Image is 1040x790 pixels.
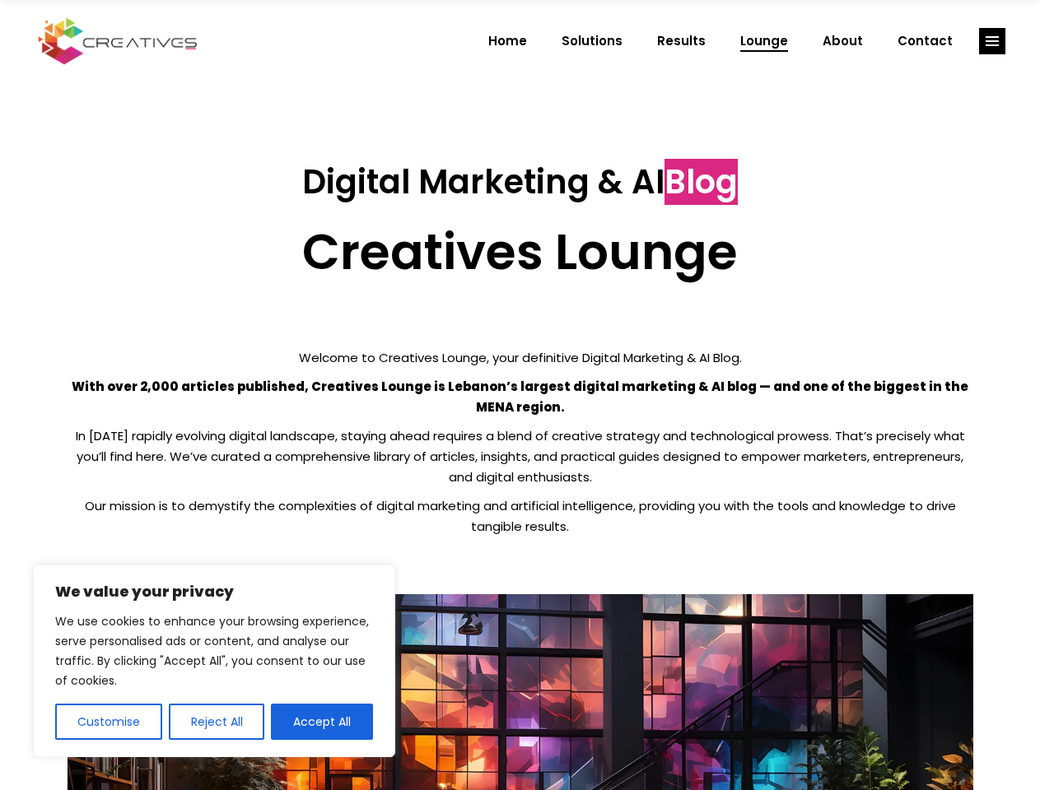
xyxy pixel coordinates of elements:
[823,20,863,63] span: About
[805,20,880,63] a: About
[562,20,623,63] span: Solutions
[657,20,706,63] span: Results
[665,159,738,205] span: Blog
[169,704,265,740] button: Reject All
[68,425,973,487] p: In [DATE] rapidly evolving digital landscape, staying ahead requires a blend of creative strategy...
[68,347,973,368] p: Welcome to Creatives Lounge, your definitive Digital Marketing & AI Blog.
[35,16,201,67] img: Creatives
[55,704,162,740] button: Customise
[488,20,527,63] span: Home
[68,495,973,537] p: Our mission is to demystify the complexities of digital marketing and artificial intelligence, pr...
[723,20,805,63] a: Lounge
[640,20,723,63] a: Results
[544,20,640,63] a: Solutions
[68,162,973,202] h3: Digital Marketing & AI
[271,704,373,740] button: Accept All
[740,20,788,63] span: Lounge
[33,565,395,757] div: We value your privacy
[898,20,953,63] span: Contact
[68,222,973,281] h2: Creatives Lounge
[72,378,968,416] strong: With over 2,000 articles published, Creatives Lounge is Lebanon’s largest digital marketing & AI ...
[55,582,373,602] p: We value your privacy
[55,611,373,690] p: We use cookies to enhance your browsing experience, serve personalised ads or content, and analys...
[471,20,544,63] a: Home
[979,28,1005,54] a: link
[880,20,970,63] a: Contact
